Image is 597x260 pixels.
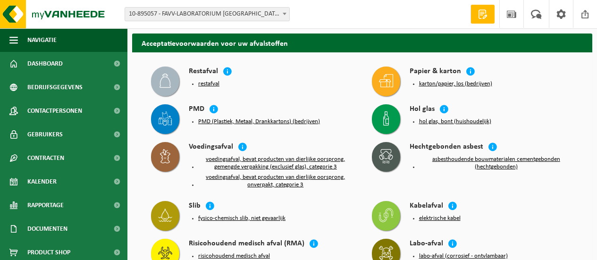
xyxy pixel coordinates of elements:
[198,80,219,88] button: restafval
[27,170,57,193] span: Kalender
[198,252,270,260] button: risicohoudend medisch afval
[410,239,443,250] h4: Labo-afval
[419,80,492,88] button: karton/papier, los (bedrijven)
[27,28,57,52] span: Navigatie
[189,239,304,250] h4: Risicohoudend medisch afval (RMA)
[189,142,233,153] h4: Voedingsafval
[132,34,592,52] h2: Acceptatievoorwaarden voor uw afvalstoffen
[125,7,290,21] span: 10-895057 - FAVV-LABORATORIUM GENTBRUGGE - GENTBRUGGE
[410,142,483,153] h4: Hechtgebonden asbest
[189,104,204,115] h4: PMD
[27,52,63,75] span: Dashboard
[189,67,218,77] h4: Restafval
[410,67,461,77] h4: Papier & karton
[27,123,63,146] span: Gebruikers
[198,156,353,171] button: voedingsafval, bevat producten van dierlijke oorsprong, gemengde verpakking (exclusief glas), cat...
[198,174,353,189] button: voedingsafval, bevat producten van dierlijke oorsprong, onverpakt, categorie 3
[27,75,83,99] span: Bedrijfsgegevens
[419,215,461,222] button: elektrische kabel
[198,215,286,222] button: fysico-chemisch slib, niet gevaarlijk
[198,118,320,126] button: PMD (Plastiek, Metaal, Drankkartons) (bedrijven)
[27,146,64,170] span: Contracten
[410,201,443,212] h4: Kabelafval
[27,217,67,241] span: Documenten
[419,252,508,260] button: labo-afval (corrosief - ontvlambaar)
[27,99,82,123] span: Contactpersonen
[419,118,491,126] button: hol glas, bont (huishoudelijk)
[410,104,435,115] h4: Hol glas
[125,8,289,21] span: 10-895057 - FAVV-LABORATORIUM GENTBRUGGE - GENTBRUGGE
[189,201,201,212] h4: Slib
[27,193,64,217] span: Rapportage
[419,156,574,171] button: asbesthoudende bouwmaterialen cementgebonden (hechtgebonden)
[5,239,158,260] iframe: chat widget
